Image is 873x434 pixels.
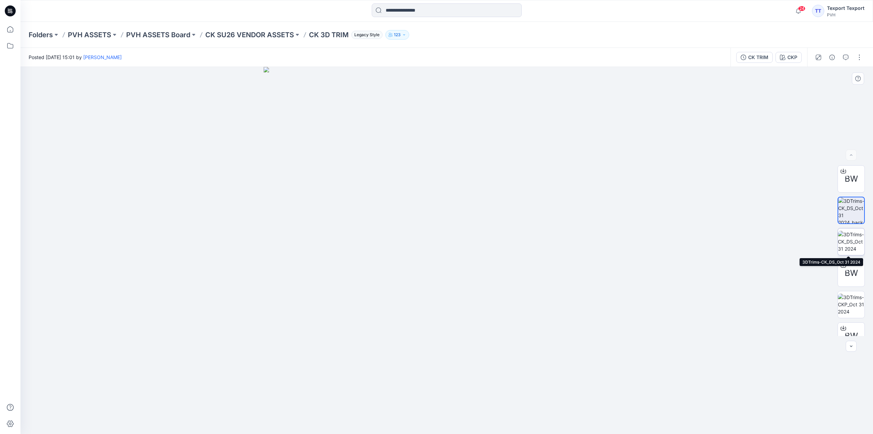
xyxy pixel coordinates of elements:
[845,267,858,279] span: BW
[126,30,190,40] a: PVH ASSETS Board
[205,30,294,40] a: CK SU26 VENDOR ASSETS
[68,30,111,40] a: PVH ASSETS
[264,67,630,434] img: eyJhbGciOiJIUzI1NiIsImtpZCI6IjAiLCJzbHQiOiJzZXMiLCJ0eXAiOiJKV1QifQ.eyJkYXRhIjp7InR5cGUiOiJzdG9yYW...
[827,52,838,63] button: Details
[736,52,773,63] button: CK TRIM
[845,330,858,342] span: BW
[29,30,53,40] a: Folders
[845,173,858,185] span: BW
[351,31,383,39] span: Legacy Style
[787,54,797,61] div: CKP
[838,197,864,223] img: 3DTrims-CK_DS_Oct 31 2024_back
[838,231,864,252] img: 3DTrims-CK_DS_Oct 31 2024
[385,30,409,40] button: 123
[827,4,864,12] div: Texport Texport
[775,52,802,63] button: CKP
[838,294,864,315] img: 3DTrims-CKP_Oct 31 2024
[812,5,824,17] div: TT
[29,54,122,61] span: Posted [DATE] 15:01 by
[798,6,805,11] span: 24
[827,12,864,17] div: PVH
[83,54,122,60] a: [PERSON_NAME]
[309,30,349,40] p: CK 3D TRIM
[394,31,401,39] p: 123
[748,54,768,61] div: CK TRIM
[349,30,383,40] button: Legacy Style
